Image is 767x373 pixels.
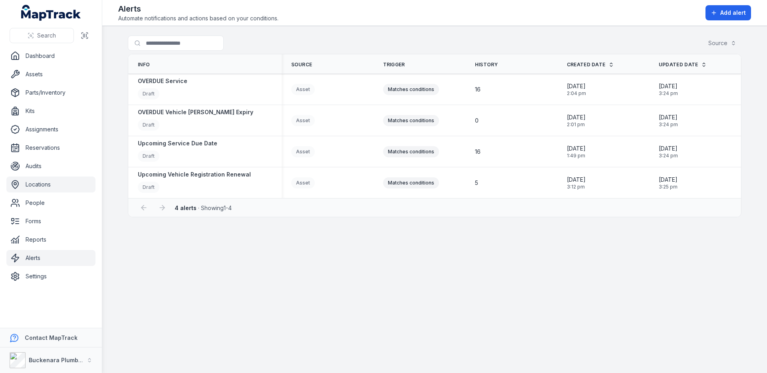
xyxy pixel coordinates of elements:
a: Reports [6,232,95,248]
span: 3:12 pm [567,184,586,190]
span: Trigger [383,62,405,68]
span: 3:25 pm [659,184,678,190]
a: Created Date [567,62,614,68]
a: Reservations [6,140,95,156]
strong: Contact MapTrack [25,334,77,341]
time: 08/09/2025, 3:24:39 pm [659,82,678,97]
span: Search [37,32,56,40]
button: Source [703,36,741,51]
span: Add alert [720,9,746,17]
a: Alerts [6,250,95,266]
span: 1:49 pm [567,153,586,159]
a: OVERDUE ServiceDraft [138,77,187,101]
span: 16 [475,148,481,156]
strong: 4 alerts [175,204,197,211]
a: Assets [6,66,95,82]
strong: Upcoming Vehicle Registration Renewal [138,171,251,179]
div: Draft [138,151,159,162]
a: Upcoming Service Due DateDraft [138,139,217,164]
span: · Showing 1 - 4 [175,204,232,211]
span: [DATE] [567,176,586,184]
div: Matches conditions [383,177,439,188]
strong: OVERDUE Service [138,77,187,85]
time: 27/06/2025, 3:12:29 pm [567,176,586,190]
div: Draft [138,119,159,131]
time: 08/09/2025, 3:24:55 pm [659,145,678,159]
span: Source [291,62,312,68]
span: Created Date [567,62,606,68]
span: Updated Date [659,62,698,68]
div: Draft [138,182,159,193]
div: Asset [291,177,315,188]
h2: Alerts [118,3,278,14]
button: Search [10,28,74,43]
div: Draft [138,88,159,99]
a: Locations [6,177,95,192]
div: Matches conditions [383,115,439,126]
time: 08/09/2025, 2:04:57 pm [567,82,586,97]
span: 2:01 pm [567,121,586,128]
span: [DATE] [659,176,678,184]
a: MapTrack [21,5,81,21]
div: Asset [291,115,315,126]
div: Asset [291,84,315,95]
span: 5 [475,179,478,187]
span: 3:24 pm [659,90,678,97]
a: Forms [6,213,95,229]
div: Matches conditions [383,146,439,157]
a: People [6,195,95,211]
span: [DATE] [567,113,586,121]
span: Info [138,62,150,68]
a: Assignments [6,121,95,137]
span: [DATE] [567,145,586,153]
time: 08/09/2025, 2:01:43 pm [567,113,586,128]
span: 16 [475,85,481,93]
span: 2:04 pm [567,90,586,97]
a: OVERDUE Vehicle [PERSON_NAME] ExpiryDraft [138,108,253,133]
div: Matches conditions [383,84,439,95]
a: Kits [6,103,95,119]
span: 3:24 pm [659,121,678,128]
a: Updated Date [659,62,707,68]
time: 08/09/2025, 1:49:54 pm [567,145,586,159]
strong: OVERDUE Vehicle [PERSON_NAME] Expiry [138,108,253,116]
strong: Buckenara Plumbing Gas & Electrical [29,357,134,363]
span: [DATE] [567,82,586,90]
time: 08/09/2025, 3:24:49 pm [659,113,678,128]
time: 08/09/2025, 3:25:00 pm [659,176,678,190]
button: Add alert [705,5,751,20]
span: [DATE] [659,82,678,90]
strong: Upcoming Service Due Date [138,139,217,147]
a: Upcoming Vehicle Registration RenewalDraft [138,171,251,195]
span: History [475,62,498,68]
a: Audits [6,158,95,174]
span: [DATE] [659,113,678,121]
a: Dashboard [6,48,95,64]
span: Automate notifications and actions based on your conditions. [118,14,278,22]
a: Parts/Inventory [6,85,95,101]
a: Settings [6,268,95,284]
span: 0 [475,117,479,125]
span: 3:24 pm [659,153,678,159]
div: Asset [291,146,315,157]
span: [DATE] [659,145,678,153]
